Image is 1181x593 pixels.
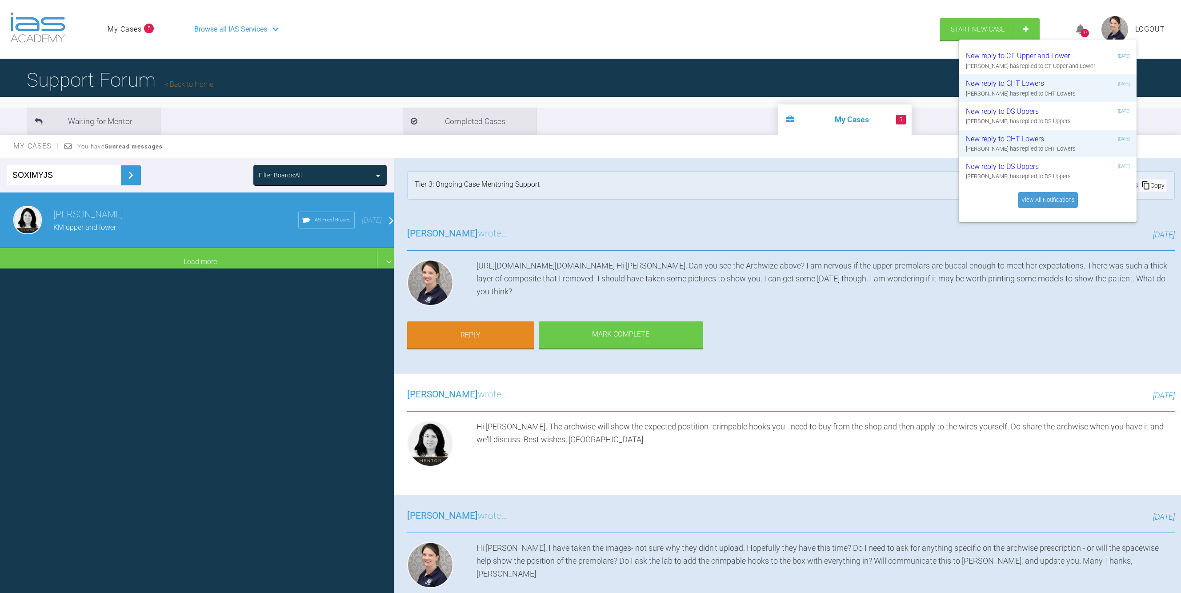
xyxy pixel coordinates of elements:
[407,226,508,241] h3: wrote...
[966,117,1129,126] div: [PERSON_NAME] has replied to DS Uppers
[966,144,1129,153] div: [PERSON_NAME] has replied to CHT Lowers
[13,206,42,234] img: Hooria Olsen
[476,542,1175,592] div: Hi [PERSON_NAME], I have taken the images- not sure why they didn't upload. Hopefully they have t...
[1135,24,1165,35] a: Logout
[53,207,298,222] h3: [PERSON_NAME]
[108,24,142,35] a: My Cases
[966,50,1072,62] div: New reply to CT Upper and Lower
[1153,391,1175,400] span: [DATE]
[105,143,163,150] strong: 5 unread messages
[778,104,912,135] li: My Cases
[1118,53,1129,60] div: [DATE]
[124,168,138,182] img: chevronRight.28bd32b0.svg
[27,108,160,135] li: Waiting for Mentor
[959,47,1137,74] a: New reply to CT Upper and Lower[DATE][PERSON_NAME] has replied to CT Upper and Lower
[403,108,536,135] li: Completed Cases
[144,24,154,33] span: 5
[362,216,382,224] span: [DATE]
[1140,180,1166,191] div: Copy
[966,89,1129,98] div: [PERSON_NAME] has replied to CHT Lowers
[407,542,453,588] img: Hannah Hopkins
[1153,230,1175,239] span: [DATE]
[1118,108,1129,115] div: [DATE]
[959,130,1137,157] a: New reply to CHT Lowers[DATE][PERSON_NAME] has replied to CHT Lowers
[407,421,453,467] img: Hooria Olsen
[476,260,1175,309] div: [URL][DOMAIN_NAME][DOMAIN_NAME] Hi [PERSON_NAME], Can you see the Archwize above? I am nervous if...
[7,165,121,185] input: Enter Case ID or Title
[951,25,1005,33] span: Start New Case
[959,74,1137,102] a: New reply to CHT Lowers[DATE][PERSON_NAME] has replied to CHT Lowers
[407,228,478,239] span: [PERSON_NAME]
[1118,80,1129,87] div: [DATE]
[1018,192,1078,208] a: View All Notifications
[313,216,351,224] span: IAS Fixed Braces
[13,142,59,150] span: My Cases
[1101,16,1128,43] img: profile.png
[1153,512,1175,521] span: [DATE]
[940,18,1040,40] a: Start New Case
[959,157,1137,185] a: New reply to DS Uppers[DATE][PERSON_NAME] has replied to DS Uppers
[407,389,478,400] span: [PERSON_NAME]
[966,62,1129,71] div: [PERSON_NAME] has replied to CT Upper and Lower
[1081,29,1089,37] div: 37
[259,170,302,180] div: Filter Boards: All
[476,421,1175,470] div: Hi [PERSON_NAME]. The archwise will show the expected postition- crimpable hooks you - need to bu...
[407,510,478,521] span: [PERSON_NAME]
[1118,136,1129,142] div: [DATE]
[539,321,703,349] div: Mark Complete
[1118,163,1129,170] div: [DATE]
[966,78,1072,89] div: New reply to CHT Lowers
[966,106,1072,117] div: New reply to DS Uppers
[966,161,1072,172] div: New reply to DS Uppers
[966,133,1072,145] div: New reply to CHT Lowers
[77,143,163,150] span: You have
[415,179,540,192] div: Tier 3: Ongoing Case Mentoring Support
[407,321,534,349] a: Reply
[966,172,1129,181] div: [PERSON_NAME] has replied to DS Uppers
[407,509,508,524] h3: wrote...
[407,387,508,402] h3: wrote...
[194,24,267,35] span: Browse all IAS Services
[53,223,116,232] span: KM upper and lower
[164,80,213,88] a: Back to Home
[10,12,65,43] img: logo-light.3e3ef733.png
[407,260,453,306] img: Hannah Hopkins
[959,102,1137,130] a: New reply to DS Uppers[DATE][PERSON_NAME] has replied to DS Uppers
[27,64,213,96] h1: Support Forum
[896,115,906,124] span: 5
